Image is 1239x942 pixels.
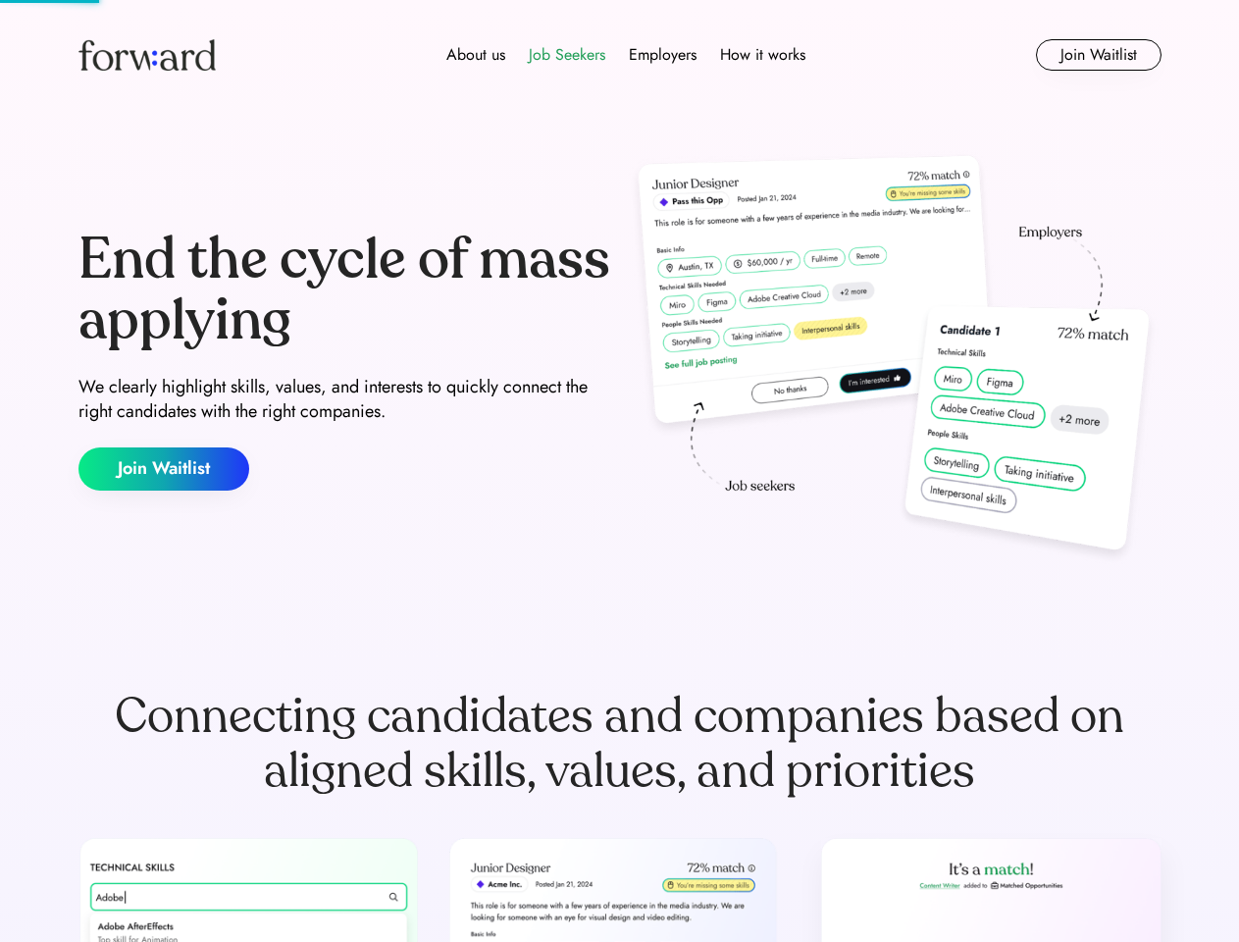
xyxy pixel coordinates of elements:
[78,230,612,350] div: End the cycle of mass applying
[629,43,697,67] div: Employers
[628,149,1162,571] img: hero-image.png
[78,447,249,491] button: Join Waitlist
[529,43,605,67] div: Job Seekers
[78,375,612,424] div: We clearly highlight skills, values, and interests to quickly connect the right candidates with t...
[78,689,1162,799] div: Connecting candidates and companies based on aligned skills, values, and priorities
[720,43,805,67] div: How it works
[1036,39,1162,71] button: Join Waitlist
[78,39,216,71] img: Forward logo
[446,43,505,67] div: About us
